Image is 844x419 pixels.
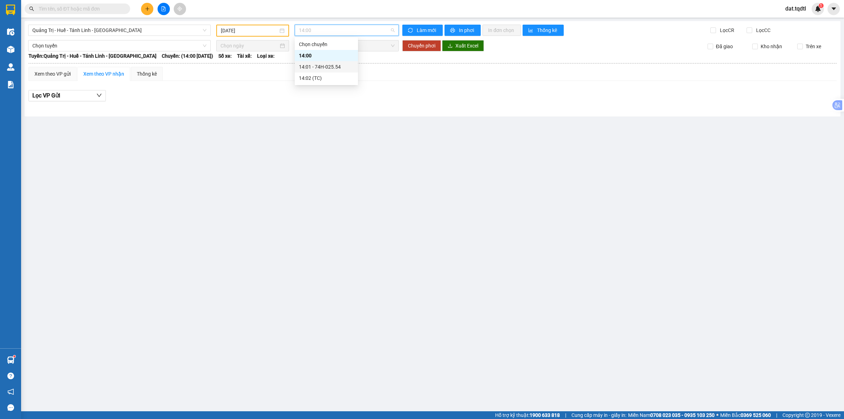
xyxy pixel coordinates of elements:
[161,6,166,11] span: file-add
[32,40,206,51] span: Chọn tuyến
[13,355,15,357] sup: 1
[417,26,437,34] span: Làm mới
[299,63,354,71] div: 14:01 - 74H-025.54
[218,52,232,60] span: Số xe:
[805,413,810,418] span: copyright
[720,411,771,419] span: Miền Bắc
[220,42,279,50] input: Chọn ngày
[7,356,14,364] img: warehouse-icon
[145,6,150,11] span: plus
[7,63,14,71] img: warehouse-icon
[158,3,170,15] button: file-add
[758,43,785,50] span: Kho nhận
[482,25,521,36] button: In đơn chọn
[402,40,441,51] button: Chuyển phơi
[408,28,414,33] span: sync
[174,3,186,15] button: aim
[776,411,777,419] span: |
[753,26,772,34] span: Lọc CC
[831,6,837,12] span: caret-down
[34,70,71,78] div: Xem theo VP gửi
[537,26,558,34] span: Thống kê
[32,25,206,36] span: Quảng Trị - Huế - Tánh Linh - Cát Tiên
[628,411,715,419] span: Miền Nam
[7,388,14,395] span: notification
[402,25,443,36] button: syncLàm mới
[177,6,182,11] span: aim
[257,52,275,60] span: Loại xe:
[571,411,626,419] span: Cung cấp máy in - giấy in:
[528,28,534,33] span: bar-chart
[6,5,15,15] img: logo-vxr
[39,5,122,13] input: Tìm tên, số ĐT hoặc mã đơn
[299,40,354,48] div: Chọn chuyến
[141,3,153,15] button: plus
[299,25,395,36] span: 14:00
[716,414,718,417] span: ⚪️
[523,25,564,36] button: bar-chartThống kê
[445,25,481,36] button: printerIn phơi
[442,40,484,51] button: downloadXuất Excel
[820,3,822,8] span: 1
[162,52,213,60] span: Chuyến: (14:00 [DATE])
[459,26,475,34] span: In phơi
[28,53,156,59] b: Tuyến: Quảng Trị - Huế - Tánh Linh - [GEOGRAPHIC_DATA]
[7,28,14,36] img: warehouse-icon
[7,46,14,53] img: warehouse-icon
[137,70,157,78] div: Thống kê
[741,412,771,418] strong: 0369 525 060
[7,373,14,379] span: question-circle
[780,4,812,13] span: dat.tqdtl
[7,404,14,411] span: message
[29,6,34,11] span: search
[299,52,354,59] div: 14:00
[28,90,106,101] button: Lọc VP Gửi
[530,412,560,418] strong: 1900 633 818
[237,52,252,60] span: Tài xế:
[803,43,824,50] span: Trên xe
[819,3,824,8] sup: 1
[221,27,278,34] input: 11/10/2025
[827,3,840,15] button: caret-down
[650,412,715,418] strong: 0708 023 035 - 0935 103 250
[565,411,566,419] span: |
[295,39,358,50] div: Chọn chuyến
[717,26,735,34] span: Lọc CR
[299,74,354,82] div: 14:02 (TC)
[32,91,60,100] span: Lọc VP Gửi
[713,43,736,50] span: Đã giao
[815,6,821,12] img: icon-new-feature
[83,70,124,78] div: Xem theo VP nhận
[7,81,14,88] img: solution-icon
[495,411,560,419] span: Hỗ trợ kỹ thuật:
[450,28,456,33] span: printer
[96,93,102,98] span: down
